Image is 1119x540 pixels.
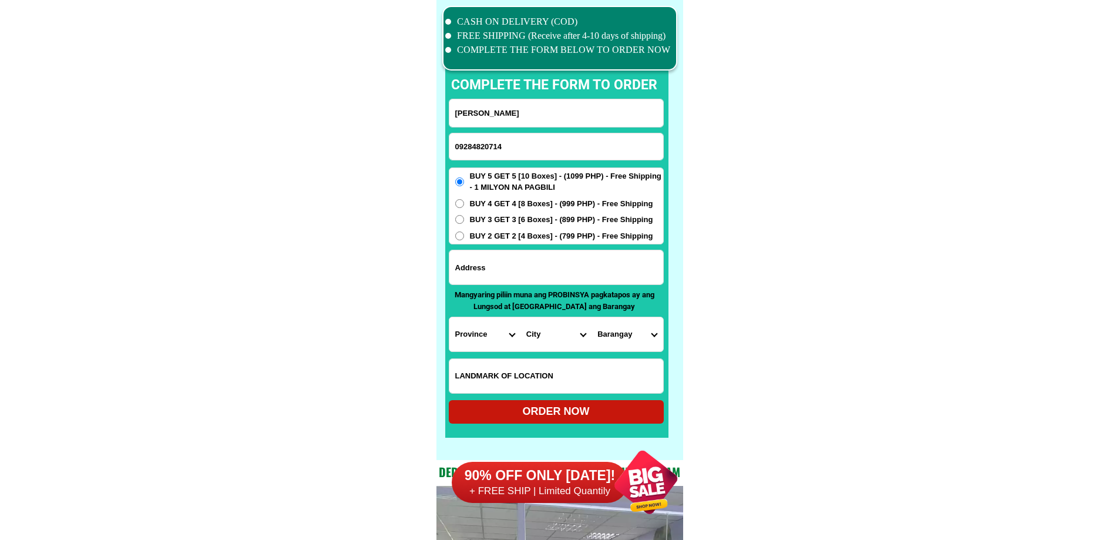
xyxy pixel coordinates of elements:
input: Input full_name [449,99,663,127]
input: BUY 4 GET 4 [8 Boxes] - (999 PHP) - Free Shipping [455,199,464,208]
span: BUY 4 GET 4 [8 Boxes] - (999 PHP) - Free Shipping [470,198,653,210]
select: Select commune [592,317,663,351]
input: Input phone_number [449,133,663,160]
select: Select province [449,317,520,351]
h6: + FREE SHIP | Limited Quantily [452,485,628,498]
p: Mangyaring piliin muna ang PROBINSYA pagkatapos ay ang Lungsod at [GEOGRAPHIC_DATA] ang Barangay [449,289,660,312]
li: COMPLETE THE FORM BELOW TO ORDER NOW [445,43,671,57]
span: BUY 2 GET 2 [4 Boxes] - (799 PHP) - Free Shipping [470,230,653,242]
input: BUY 5 GET 5 [10 Boxes] - (1099 PHP) - Free Shipping - 1 MILYON NA PAGBILI [455,177,464,186]
li: FREE SHIPPING (Receive after 4-10 days of shipping) [445,29,671,43]
span: BUY 5 GET 5 [10 Boxes] - (1099 PHP) - Free Shipping - 1 MILYON NA PAGBILI [470,170,663,193]
h2: Dedicated and professional consulting team [436,463,683,481]
input: Input address [449,250,663,284]
span: BUY 3 GET 3 [6 Boxes] - (899 PHP) - Free Shipping [470,214,653,226]
li: CASH ON DELIVERY (COD) [445,15,671,29]
select: Select district [520,317,592,351]
div: ORDER NOW [449,404,664,420]
input: BUY 3 GET 3 [6 Boxes] - (899 PHP) - Free Shipping [455,215,464,224]
p: complete the form to order [439,75,669,96]
input: Input LANDMARKOFLOCATION [449,359,663,393]
h6: 90% OFF ONLY [DATE]! [452,467,628,485]
input: BUY 2 GET 2 [4 Boxes] - (799 PHP) - Free Shipping [455,232,464,240]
